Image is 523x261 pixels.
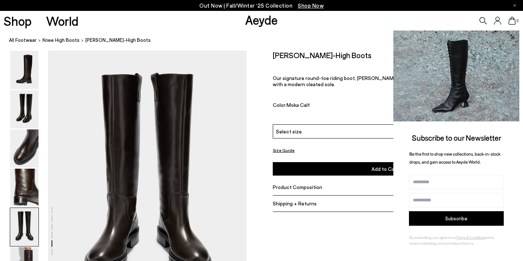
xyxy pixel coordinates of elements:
nav: breadcrumb [9,31,523,51]
span: 0 [516,19,519,23]
span: Be the first to shop new collections, back-in-stock drops, and gain access to Aeyde World. [409,151,500,165]
img: Henry Knee-High Boots - Image 4 [10,169,38,207]
img: Henry Knee-High Boots - Image 1 [10,51,38,89]
a: 0 [508,17,516,25]
span: [PERSON_NAME]-High Boots [85,36,151,44]
h2: [PERSON_NAME]-High Boots [273,51,372,60]
img: Henry Knee-High Boots - Image 5 [10,208,38,246]
p: Out Now | Fall/Winter ‘25 Collection [199,1,324,10]
a: All Footwear [9,36,37,44]
button: Add to Cart [273,162,497,176]
span: By subscribing, you agree to our [409,235,457,240]
button: Size Guide [273,146,295,155]
a: Shop [4,15,32,27]
a: Terms & Conditions [457,235,485,240]
span: Product Composition [273,184,322,190]
span: Navigate to /collections/new-in [298,2,324,9]
p: Our signature round-toe riding boot, [PERSON_NAME] showcases traditional detailing teamed with a ... [273,75,497,87]
img: Henry Knee-High Boots - Image 3 [10,129,38,168]
span: Select size [276,128,302,135]
span: Subscribe to our Newsletter [412,133,501,142]
a: knee high boots [42,36,80,44]
span: Moka Calf [287,101,310,108]
a: Aeyde [245,12,278,27]
img: Henry Knee-High Boots - Image 2 [10,90,38,128]
img: 2a6287a1333c9a56320fd6e7b3c4a9a9.jpg [393,31,519,121]
span: Shipping + Returns [273,200,317,206]
a: World [46,15,78,27]
span: knee high boots [42,37,80,43]
div: Color: [273,101,449,110]
span: Add to Cart [372,166,398,172]
button: Subscribe [409,211,504,226]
